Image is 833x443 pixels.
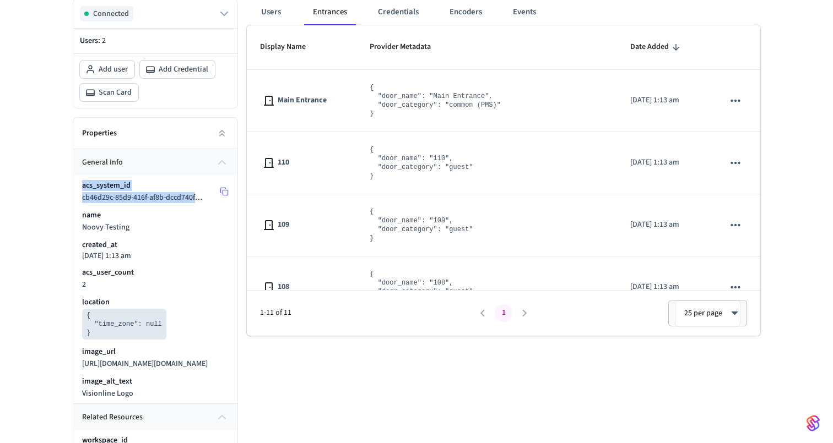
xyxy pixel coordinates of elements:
[82,210,101,221] p: name
[82,157,123,168] span: general info
[82,222,129,233] span: Noovy Testing
[807,414,820,432] img: SeamLogoGradient.69752ec5.svg
[370,83,501,118] pre: { "door_name": "Main Entrance", "door_category": "common (PMS)" }
[630,157,697,168] p: [DATE] 1:13 am
[159,64,208,75] span: Add Credential
[630,39,669,56] span: Date Added
[278,157,289,168] span: 110
[82,388,133,399] span: Visionline Logo
[82,346,116,357] p: image_url
[82,251,131,260] p: [DATE] 1:13 am
[370,270,473,305] pre: { "door_name": "108", "door_category": "guest" }
[82,279,86,290] span: 2
[73,404,237,430] button: related resources
[82,180,131,191] p: acs_system_id
[82,412,143,423] span: related resources
[278,95,327,106] span: Main Entrance
[675,300,740,326] div: 25 per page
[140,61,215,78] button: Add Credential
[370,39,445,56] span: Provider Metadata
[99,87,132,98] span: Scan Card
[82,376,132,387] p: image_alt_text
[102,35,106,46] span: 2
[93,8,129,19] span: Connected
[73,149,237,176] button: general info
[82,297,110,308] p: location
[472,304,535,322] nav: pagination navigation
[260,39,320,56] span: Display Name
[80,35,231,47] p: Users:
[82,309,166,340] pre: { "time_zone": null }
[370,207,473,243] pre: { "door_name": "109", "door_category": "guest" }
[495,304,512,322] button: page 1
[630,95,697,106] p: [DATE] 1:13 am
[80,61,134,78] button: Add user
[82,358,208,369] span: [URL][DOMAIN_NAME][DOMAIN_NAME]
[82,267,134,278] p: acs_user_count
[82,239,117,250] p: created_at
[630,281,697,293] p: [DATE] 1:13 am
[82,192,209,203] span: cb46d29c-85d9-416f-af8b-dccd740f2af7
[99,64,128,75] span: Add user
[370,145,473,181] pre: { "door_name": "110", "door_category": "guest" }
[630,39,683,56] span: Date Added
[80,84,138,101] button: Scan Card
[73,176,237,403] div: general info
[278,219,289,231] span: 109
[82,128,117,139] h2: Properties
[630,219,697,231] p: [DATE] 1:13 am
[260,307,472,319] span: 1-11 of 11
[278,281,289,293] span: 108
[80,6,231,21] button: Connected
